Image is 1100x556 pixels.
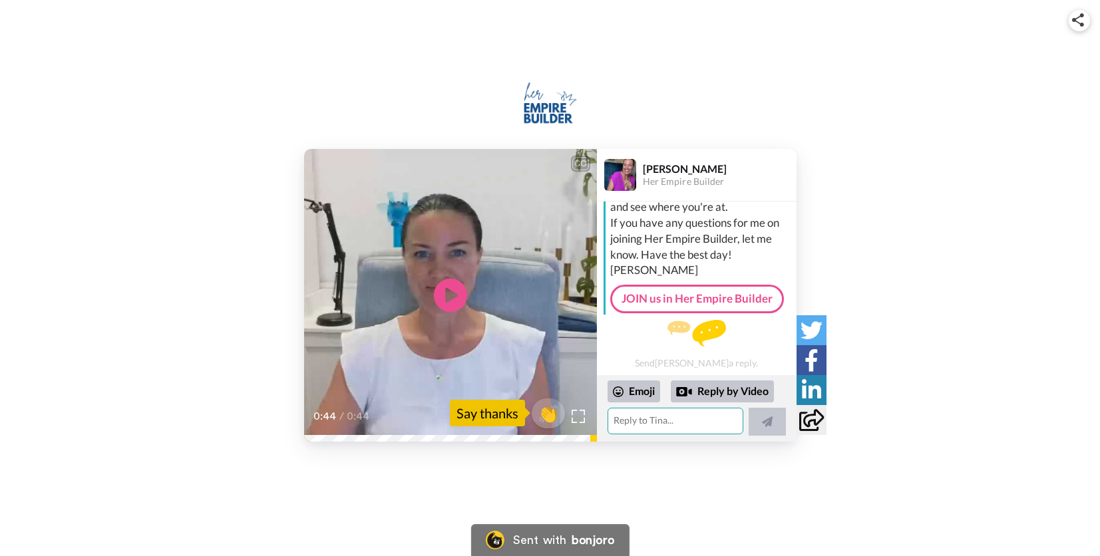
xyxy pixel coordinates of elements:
a: JOIN us in Her Empire Builder [610,285,784,313]
div: Send [PERSON_NAME] a reply. [597,320,797,368]
button: 👏 [532,398,565,428]
img: message.svg [667,320,726,347]
span: / [339,408,344,424]
div: Emoji [608,380,660,402]
span: 0:44 [347,408,370,424]
div: Say thanks [450,400,525,426]
div: [PERSON_NAME] [643,162,796,175]
img: Profile Image [604,159,636,191]
div: Hi [PERSON_NAME], I hope you're so great! Just wanting to send you a quick little video to say hi... [610,151,793,279]
img: logo [524,76,577,129]
img: ic_share.svg [1072,13,1084,27]
div: Reply by Video [676,384,692,400]
span: 0:44 [313,408,337,424]
span: 👏 [532,402,565,424]
div: Reply by Video [671,380,774,403]
img: Full screen [572,410,585,423]
div: Her Empire Builder [643,176,796,188]
div: CC [572,157,589,170]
